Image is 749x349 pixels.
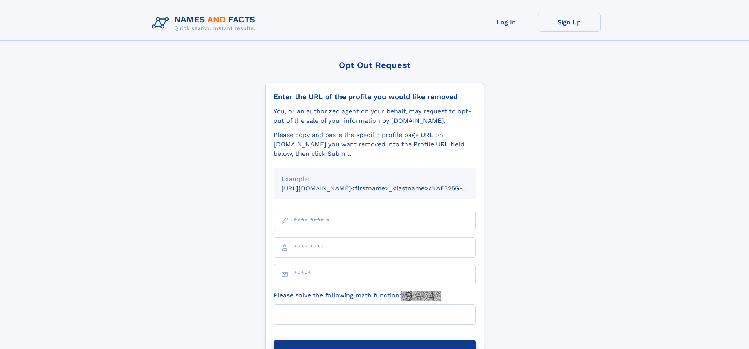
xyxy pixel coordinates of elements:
[282,174,468,184] div: Example:
[274,107,476,126] div: You, or an authorized agent on your behalf, may request to opt-out of the sale of your informatio...
[149,13,262,34] img: Logo Names and Facts
[282,185,491,192] small: [URL][DOMAIN_NAME]<firstname>_<lastname>/NAF325G-xxxxxxxx
[274,130,476,159] div: Please copy and paste the specific profile page URL on [DOMAIN_NAME] you want removed into the Pr...
[538,13,601,32] a: Sign Up
[265,60,484,70] div: Opt Out Request
[274,92,476,101] div: Enter the URL of the profile you would like removed
[274,291,441,301] label: Please solve the following math function:
[475,13,538,32] a: Log In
